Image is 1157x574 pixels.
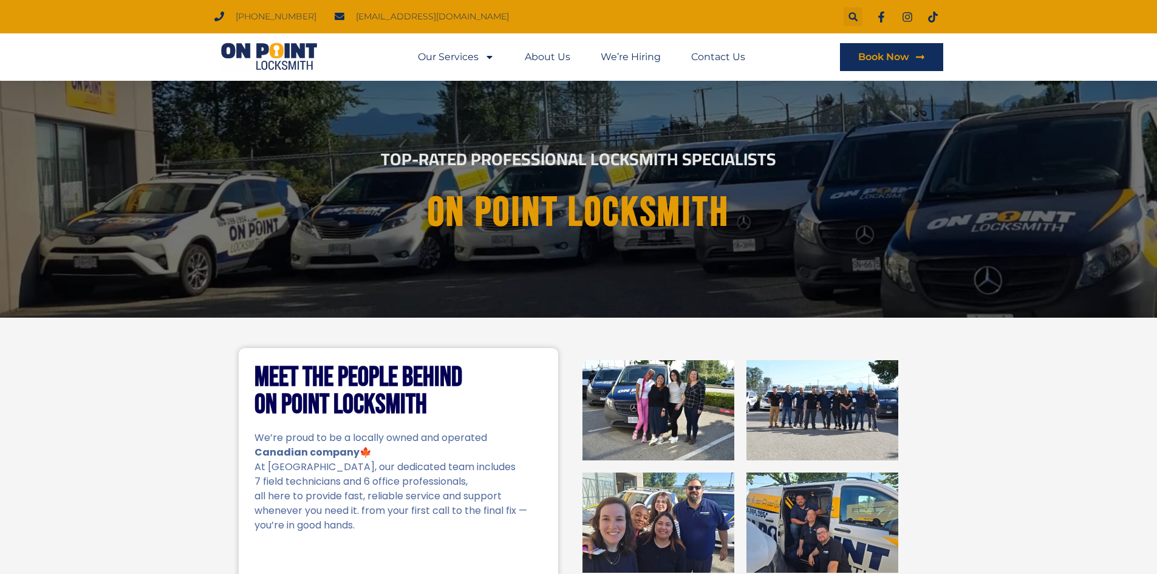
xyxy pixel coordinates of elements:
[353,9,509,25] span: [EMAIL_ADDRESS][DOMAIN_NAME]
[254,518,542,533] p: you’re in good hands.
[254,364,542,419] h2: Meet the People Behind On Point Locksmith
[254,445,542,474] p: 🍁 At [GEOGRAPHIC_DATA], our dedicated team includes
[254,474,542,489] p: 7 field technicians and 6 office professionals,
[746,473,898,573] img: On Point Locksmith Port Coquitlam, BC 4
[233,9,316,25] span: [PHONE_NUMBER]
[525,43,570,71] a: About Us
[582,360,734,460] img: On Point Locksmith Port Coquitlam, BC 1
[582,473,734,573] img: On Point Locksmith Port Coquitlam, BC 3
[601,43,661,71] a: We’re Hiring
[254,445,360,459] strong: Canadian company
[418,43,494,71] a: Our Services
[251,190,906,236] h1: On point Locksmith
[691,43,745,71] a: Contact Us
[254,504,542,518] p: whenever you need it. from your first call to the final fix —
[254,489,542,504] p: all here to provide fast, reliable service and support
[254,431,542,445] p: We’re proud to be a locally owned and operated
[844,7,862,26] div: Search
[418,43,745,71] nav: Menu
[746,360,898,460] img: On Point Locksmith Port Coquitlam, BC 2
[241,151,916,168] h2: Top-Rated Professional Locksmith Specialists
[840,43,943,71] a: Book Now
[858,52,909,62] span: Book Now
